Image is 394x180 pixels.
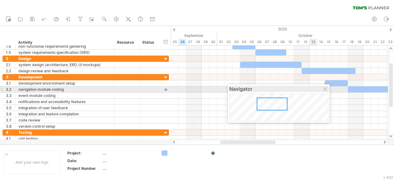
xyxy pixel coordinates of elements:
div: Wednesday, 22 October 2025 [379,39,386,45]
div: Thursday, 9 October 2025 [279,39,286,45]
div: notifications and accessibility features [18,99,111,105]
div: 3.5 [6,105,15,111]
div: Monday, 6 October 2025 [255,39,263,45]
div: 2 [6,56,15,62]
div: 2.1 [6,62,15,68]
div: Date: [67,158,101,163]
div: Sunday, 5 October 2025 [248,39,255,45]
div: Tuesday, 14 October 2025 [317,39,325,45]
div: Project Number [67,166,101,171]
div: 3.6 [6,111,15,117]
div: Saturday, 4 October 2025 [240,39,248,45]
div: Monday, 13 October 2025 [309,39,317,45]
div: Wednesday, 8 October 2025 [271,39,279,45]
div: Friday, 10 October 2025 [286,39,294,45]
div: non-functional requirements gathering [18,43,111,49]
div: Monday, 29 September 2025 [202,39,209,45]
div: Thursday, 25 September 2025 [171,39,179,45]
div: Testing [18,130,111,135]
div: Wednesday, 1 October 2025 [217,39,225,45]
div: 4 [6,130,15,135]
div: Wednesday, 15 October 2025 [325,39,332,45]
div: Tuesday, 7 October 2025 [263,39,271,45]
div: Tuesday, 21 October 2025 [371,39,379,45]
div: 3.1 [6,80,15,86]
div: Monday, 20 October 2025 [363,39,371,45]
div: Project: [67,150,101,156]
div: Friday, 26 September 2025 [179,39,186,45]
div: Tuesday, 30 September 2025 [209,39,217,45]
div: Saturday, 11 October 2025 [294,39,302,45]
div: Activity [18,39,111,46]
div: integration and feature completion [18,111,111,117]
div: Sunday, 12 October 2025 [302,39,309,45]
div: .... [103,150,154,156]
div: .... [103,166,154,171]
div: design review and feedback [18,68,111,74]
div: Thursday, 23 October 2025 [386,39,394,45]
div: unit testing [18,136,111,142]
div: Design [18,56,111,62]
div: 1.5 [6,50,15,55]
div: integration of user feedback [18,105,111,111]
div: 1.4 [6,43,15,49]
div: Thursday, 2 October 2025 [225,39,232,45]
div: system requirements specification (SRS) [18,50,111,55]
div: 3.3 [6,93,15,98]
div: code review [18,117,111,123]
div: Navigator [229,86,328,92]
div: Sunday, 28 September 2025 [194,39,202,45]
div: 4.1 [6,136,15,142]
div: 3.8 [6,123,15,129]
div: 3 [6,74,15,80]
div: Friday, 3 October 2025 [232,39,240,45]
div: Thursday, 16 October 2025 [332,39,340,45]
div: 3.4 [6,99,15,105]
div: Development [18,74,111,80]
div: Status [142,39,156,46]
div: Add your own logo [3,151,61,174]
div: system design (architecture, ERD, UI mockups) [18,62,111,68]
div: event module coding [18,93,111,98]
div: Saturday, 18 October 2025 [348,39,356,45]
div: Resource [117,39,136,46]
div: v 422 [383,175,393,180]
div: development environment setup [18,80,111,86]
div: 3.2 [6,86,15,92]
div: Saturday, 27 September 2025 [186,39,194,45]
div: Friday, 17 October 2025 [340,39,348,45]
div: 3.7 [6,117,15,123]
div: navigation module coding [18,86,111,92]
div: scroll to activity [163,86,169,93]
div: Sunday, 19 October 2025 [356,39,363,45]
div: version control setup [18,123,111,129]
div: 2.2 [6,68,15,74]
div: .... [103,158,154,163]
